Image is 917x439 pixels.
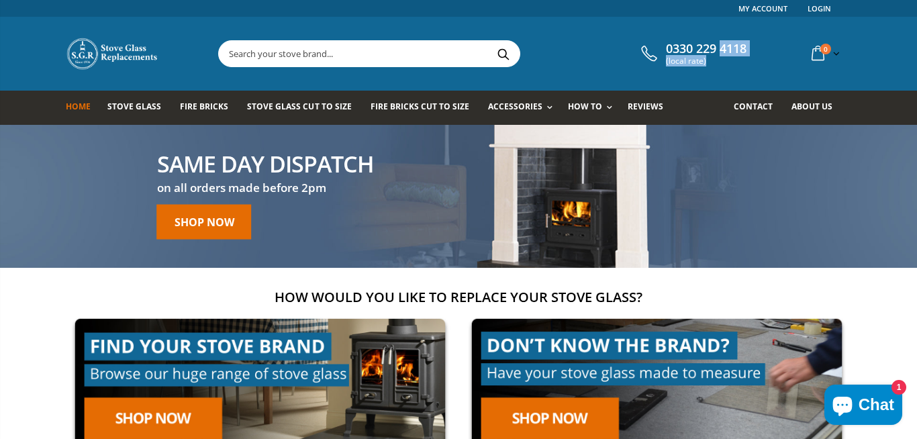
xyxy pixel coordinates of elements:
h3: on all orders made before 2pm [157,180,374,195]
a: Fire Bricks [180,91,238,125]
span: Stove Glass Cut To Size [247,101,351,112]
a: Shop Now [157,204,252,239]
a: Home [66,91,101,125]
a: Contact [734,91,783,125]
span: Reviews [628,101,663,112]
h2: Same day Dispatch [157,152,374,175]
a: 0330 229 4118 (local rate) [638,42,746,66]
span: About us [791,101,832,112]
inbox-online-store-chat: Shopify online store chat [820,385,906,428]
span: Fire Bricks Cut To Size [371,101,469,112]
span: Home [66,101,91,112]
span: (local rate) [666,56,746,66]
a: About us [791,91,842,125]
button: Search [488,41,518,66]
a: Stove Glass Cut To Size [247,91,361,125]
a: Stove Glass [107,91,171,125]
a: Accessories [488,91,559,125]
img: Stove Glass Replacement [66,37,160,70]
input: Search your stove brand... [219,41,670,66]
span: Stove Glass [107,101,161,112]
span: How To [568,101,602,112]
a: Fire Bricks Cut To Size [371,91,479,125]
a: Reviews [628,91,673,125]
span: 0 [820,44,831,54]
span: Contact [734,101,773,112]
span: Accessories [488,101,542,112]
a: How To [568,91,619,125]
a: 0 [806,40,842,66]
h2: How would you like to replace your stove glass? [66,288,851,306]
span: 0330 229 4118 [666,42,746,56]
span: Fire Bricks [180,101,228,112]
